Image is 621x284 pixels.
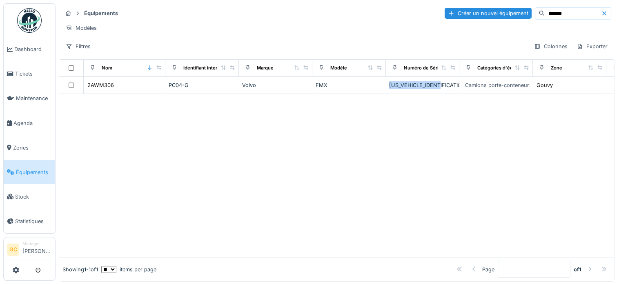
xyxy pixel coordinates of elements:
div: Showing 1 - 1 of 1 [62,266,98,273]
div: Volvo [242,81,309,89]
div: Gouvy [536,81,553,89]
span: Équipements [16,168,52,176]
div: Zone [551,65,562,72]
div: items per page [101,266,156,273]
div: Marque [257,65,274,72]
div: Modèle [330,65,347,72]
a: Agenda [4,111,55,135]
a: Tickets [4,62,55,86]
div: Numéro de Série [404,65,441,72]
a: GC Manager[PERSON_NAME] [7,241,52,260]
div: Identifiant interne [183,65,223,72]
span: Statistiques [15,217,52,225]
span: Zones [13,144,52,152]
span: Tickets [15,70,52,78]
div: Modèles [62,22,100,34]
strong: of 1 [574,266,581,273]
strong: Équipements [81,9,121,17]
a: Statistiques [4,209,55,233]
div: Créer un nouvel équipement [445,8,532,19]
div: Exporter [573,40,611,52]
div: FMX [316,81,383,89]
div: Page [482,266,494,273]
a: Stock [4,184,55,209]
div: Colonnes [530,40,571,52]
div: Manager [22,241,52,247]
span: Dashboard [14,45,52,53]
a: Zones [4,135,55,160]
span: Maintenance [16,94,52,102]
div: PC04-G [169,81,236,89]
li: GC [7,244,19,256]
li: [PERSON_NAME] [22,241,52,258]
div: 2AWM306 [87,81,114,89]
div: Camions porte-conteneurs [465,81,532,89]
a: Dashboard [4,37,55,62]
span: Stock [15,193,52,201]
div: Filtres [62,40,94,52]
a: Maintenance [4,86,55,111]
a: Équipements [4,160,55,184]
div: Catégories d'équipement [477,65,534,72]
div: Nom [102,65,112,72]
img: Badge_color-CXgf-gQk.svg [17,8,42,33]
div: [US_VEHICLE_IDENTIFICATION_NUMBER]-01 [389,81,456,89]
span: Agenda [13,119,52,127]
